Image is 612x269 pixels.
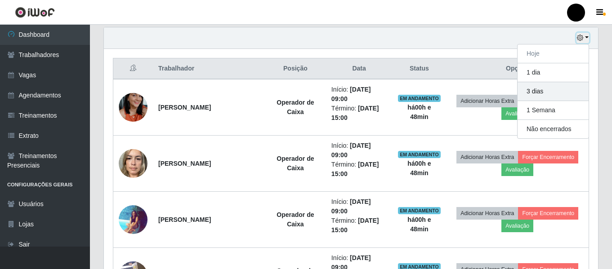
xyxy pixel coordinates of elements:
[158,216,211,223] strong: [PERSON_NAME]
[158,160,211,167] strong: [PERSON_NAME]
[331,160,387,179] li: Término:
[456,151,518,163] button: Adicionar Horas Extra
[518,101,589,120] button: 1 Semana
[456,207,518,220] button: Adicionar Horas Extra
[277,211,314,228] strong: Operador de Caixa
[398,151,441,158] span: EM ANDAMENTO
[15,7,55,18] img: CoreUI Logo
[119,205,147,234] img: 1748991397943.jpeg
[277,155,314,172] strong: Operador de Caixa
[407,216,431,233] strong: há 00 h e 48 min
[119,82,147,133] img: 1704159862807.jpeg
[501,163,533,176] button: Avaliação
[518,44,589,63] button: Hoje
[456,95,518,107] button: Adicionar Horas Extra
[331,197,387,216] li: Início:
[331,142,371,159] time: [DATE] 09:00
[119,144,147,182] img: 1744395296980.jpeg
[407,160,431,176] strong: há 00 h e 48 min
[158,104,211,111] strong: [PERSON_NAME]
[331,216,387,235] li: Término:
[326,58,393,79] th: Data
[153,58,265,79] th: Trabalhador
[277,99,314,115] strong: Operador de Caixa
[518,82,589,101] button: 3 dias
[331,86,371,102] time: [DATE] 09:00
[501,220,533,232] button: Avaliação
[331,141,387,160] li: Início:
[392,58,446,79] th: Status
[398,207,441,214] span: EM ANDAMENTO
[331,85,387,104] li: Início:
[407,104,431,120] strong: há 00 h e 48 min
[398,95,441,102] span: EM ANDAMENTO
[331,198,371,215] time: [DATE] 09:00
[265,58,326,79] th: Posição
[518,63,589,82] button: 1 dia
[518,207,578,220] button: Forçar Encerramento
[518,120,589,138] button: Não encerrados
[331,104,387,123] li: Término:
[518,151,578,163] button: Forçar Encerramento
[501,107,533,120] button: Avaliação
[446,58,589,79] th: Opções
